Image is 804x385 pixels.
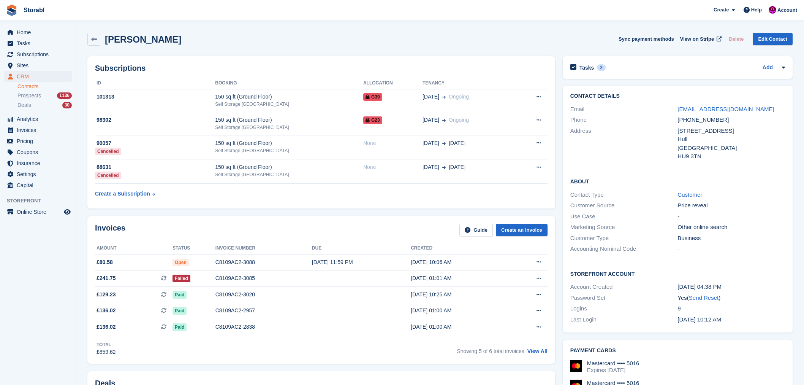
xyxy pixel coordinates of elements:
[587,360,639,367] div: Mastercard •••• 5016
[17,92,41,99] span: Prospects
[363,77,423,89] th: Allocation
[677,316,721,323] time: 2025-07-30 09:12:20 UTC
[459,224,493,236] a: Guide
[570,304,678,313] div: Logins
[95,148,121,155] div: Cancelled
[215,116,363,124] div: 150 sq ft (Ground Floor)
[677,223,785,232] div: Other online search
[215,242,312,255] th: Invoice number
[411,274,509,282] div: [DATE] 01:01 AM
[677,283,785,291] div: [DATE] 04:38 PM
[570,283,678,291] div: Account Created
[215,101,363,108] div: Self Storage [GEOGRAPHIC_DATA]
[4,27,72,38] a: menu
[95,139,215,147] div: 90057
[449,117,469,123] span: Ongoing
[570,93,785,99] h2: Contact Details
[4,207,72,217] a: menu
[680,35,714,43] span: View on Stripe
[677,135,785,144] div: Hull
[570,245,678,253] div: Accounting Nominal Code
[677,127,785,135] div: [STREET_ADDRESS]
[173,307,187,315] span: Paid
[215,171,363,178] div: Self Storage [GEOGRAPHIC_DATA]
[677,294,785,302] div: Yes
[677,201,785,210] div: Price reveal
[496,224,548,236] a: Create an Invoice
[570,348,785,354] h2: Payment cards
[57,92,72,99] div: 1136
[4,49,72,60] a: menu
[97,348,116,356] div: £859.62
[570,191,678,199] div: Contact Type
[411,323,509,331] div: [DATE] 01:00 AM
[763,64,773,72] a: Add
[423,93,439,101] span: [DATE]
[173,323,187,331] span: Paid
[570,294,678,302] div: Password Set
[6,5,17,16] img: stora-icon-8386f47178a22dfd0bd8f6a31ec36ba5ce8667c1dd55bd0f319d3a0aa187defe.svg
[21,4,47,16] a: Storabl
[4,147,72,157] a: menu
[7,197,76,205] span: Storefront
[95,163,215,171] div: 88631
[714,6,729,14] span: Create
[449,94,469,100] span: Ongoing
[527,348,548,354] a: View All
[105,34,181,45] h2: [PERSON_NAME]
[570,212,678,221] div: Use Case
[677,116,785,124] div: [PHONE_NUMBER]
[423,139,439,147] span: [DATE]
[457,348,524,354] span: Showing 5 of 6 total invoices
[215,323,312,331] div: C8109AC2-2838
[4,158,72,169] a: menu
[63,207,72,216] a: Preview store
[4,169,72,180] a: menu
[570,127,678,161] div: Address
[95,224,125,236] h2: Invoices
[215,147,363,154] div: Self Storage [GEOGRAPHIC_DATA]
[363,93,382,101] span: G39
[570,177,785,185] h2: About
[312,258,411,266] div: [DATE] 11:59 PM
[677,106,774,112] a: [EMAIL_ADDRESS][DOMAIN_NAME]
[17,114,62,124] span: Analytics
[4,71,72,82] a: menu
[4,180,72,191] a: menu
[677,304,785,313] div: 9
[570,270,785,277] h2: Storefront Account
[215,93,363,101] div: 150 sq ft (Ground Floor)
[597,64,606,71] div: 2
[312,242,411,255] th: Due
[17,83,72,90] a: Contacts
[215,163,363,171] div: 150 sq ft (Ground Floor)
[95,77,215,89] th: ID
[97,274,116,282] span: £241.75
[97,341,116,348] div: Total
[17,158,62,169] span: Insurance
[587,367,639,374] div: Expires [DATE]
[173,275,190,282] span: Failed
[215,139,363,147] div: 150 sq ft (Ground Floor)
[570,360,582,372] img: Mastercard Logo
[97,258,113,266] span: £80.58
[17,136,62,146] span: Pricing
[215,258,312,266] div: C8109AC2-3088
[363,116,382,124] span: G23
[677,144,785,153] div: [GEOGRAPHIC_DATA]
[449,139,465,147] span: [DATE]
[4,38,72,49] a: menu
[173,259,189,266] span: Open
[97,291,116,299] span: £129.23
[4,125,72,135] a: menu
[17,101,72,109] a: Deals 30
[62,102,72,108] div: 30
[411,242,509,255] th: Created
[411,258,509,266] div: [DATE] 10:06 AM
[17,49,62,60] span: Subscriptions
[579,64,594,71] h2: Tasks
[215,307,312,315] div: C8109AC2-2957
[570,105,678,114] div: Email
[17,169,62,180] span: Settings
[777,6,797,14] span: Account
